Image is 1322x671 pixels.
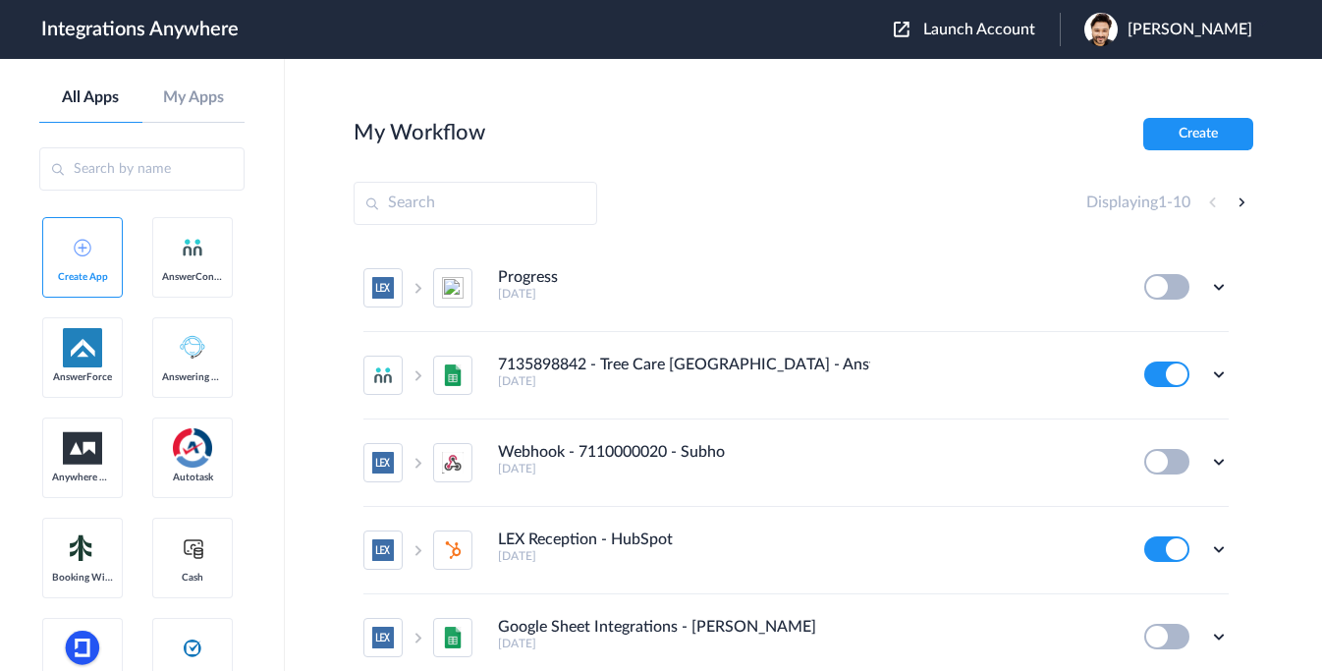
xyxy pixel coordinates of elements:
[1086,194,1190,212] h4: Displaying -
[41,18,239,41] h1: Integrations Anywhere
[498,268,558,287] h4: Progress
[162,572,223,584] span: Cash
[894,22,909,37] img: launch-acct-icon.svg
[173,428,212,468] img: autotask.png
[498,374,1118,388] h5: [DATE]
[923,22,1035,37] span: Launch Account
[1158,195,1167,210] span: 1
[498,637,1118,650] h5: [DATE]
[498,531,673,549] h4: LEX Reception - HubSpot
[52,472,113,483] span: Anywhere Works
[1084,13,1118,46] img: f8b20a4e-9d25-4bec-9704-721f24fc4a8e.jpeg
[894,21,1060,39] button: Launch Account
[162,472,223,483] span: Autotask
[354,182,597,225] input: Search
[354,120,485,145] h2: My Workflow
[498,462,1118,475] h5: [DATE]
[498,618,816,637] h4: Google Sheet Integrations - [PERSON_NAME]
[173,328,212,367] img: Answering_service.png
[498,287,1118,301] h5: [DATE]
[74,239,91,256] img: add-icon.svg
[142,88,246,107] a: My Apps
[1143,118,1253,150] button: Create
[52,572,113,584] span: Booking Widget
[498,549,1118,563] h5: [DATE]
[63,531,102,566] img: Setmore_Logo.svg
[52,371,113,383] span: AnswerForce
[181,637,204,660] img: clio-logo.svg
[162,271,223,283] span: AnswerConnect
[181,536,205,560] img: cash-logo.svg
[39,88,142,107] a: All Apps
[498,356,870,374] h4: 7135898842 - Tree Care [GEOGRAPHIC_DATA] - AnswerConnect - Google Sheets
[1173,195,1190,210] span: 10
[1128,21,1252,39] span: [PERSON_NAME]
[498,443,725,462] h4: Webhook - 7110000020 - Subho
[52,271,113,283] span: Create App
[181,236,204,259] img: answerconnect-logo.svg
[63,432,102,465] img: aww.png
[63,328,102,367] img: af-app-logo.svg
[39,147,245,191] input: Search by name
[162,371,223,383] span: Answering Service
[63,629,102,668] img: chatsupport-icon.svg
